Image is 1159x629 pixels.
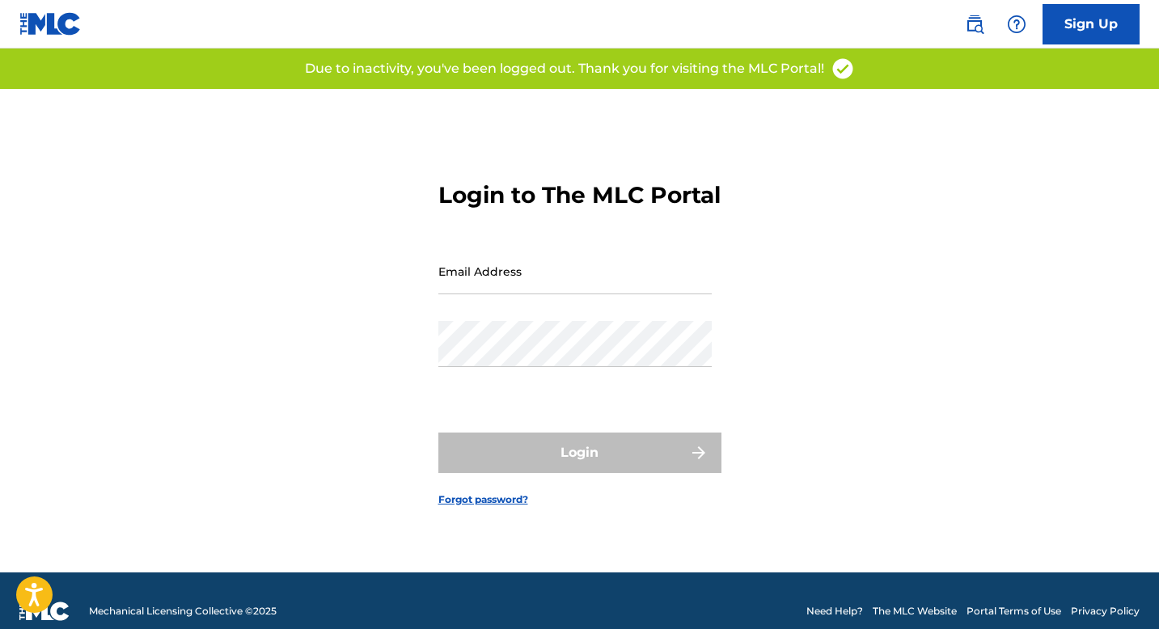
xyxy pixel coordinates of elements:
[1078,551,1159,629] iframe: Chat Widget
[958,8,991,40] a: Public Search
[873,604,957,618] a: The MLC Website
[1007,15,1026,34] img: help
[438,492,528,507] a: Forgot password?
[967,604,1061,618] a: Portal Terms of Use
[305,59,824,78] p: Due to inactivity, you've been logged out. Thank you for visiting the MLC Portal!
[19,12,82,36] img: MLC Logo
[1000,8,1033,40] div: Help
[1071,604,1140,618] a: Privacy Policy
[806,604,863,618] a: Need Help?
[438,181,721,209] h3: Login to The MLC Portal
[831,57,855,81] img: access
[19,602,70,621] img: logo
[89,604,277,618] span: Mechanical Licensing Collective © 2025
[965,15,984,34] img: search
[1043,4,1140,44] a: Sign Up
